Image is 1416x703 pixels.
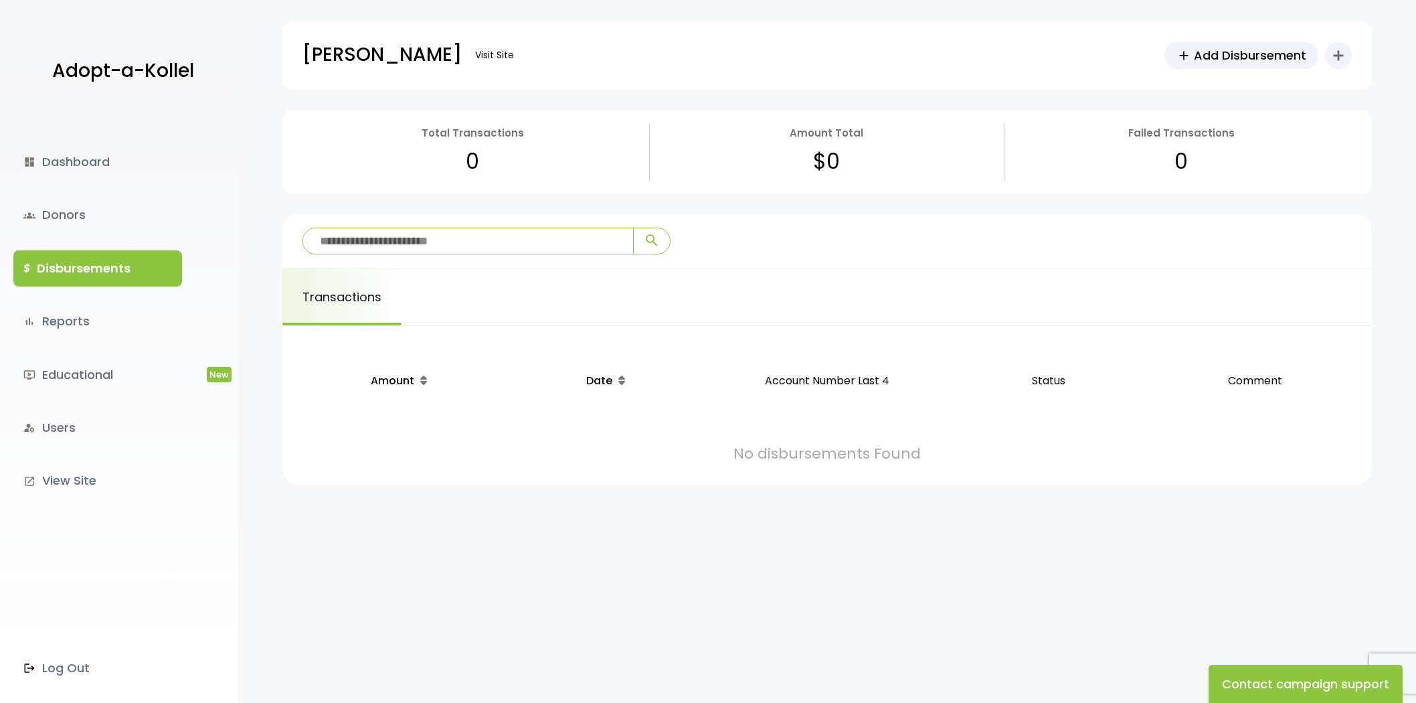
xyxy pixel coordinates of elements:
button: search [633,228,670,254]
a: groupsDonors [13,197,182,233]
p: Total Transactions [422,124,524,142]
td: No disbursements Found [296,422,1358,471]
span: Date [586,373,612,388]
p: 0 [1174,142,1188,181]
button: add [1325,42,1352,69]
a: Adopt-a-Kollel [46,39,194,104]
i: bar_chart [23,315,35,327]
i: dashboard [23,156,35,168]
span: New [207,367,232,382]
a: $Disbursements [13,250,182,287]
p: 0 [466,142,479,181]
p: $0 [813,142,840,181]
i: $ [23,259,30,279]
a: launchView Site [13,463,182,499]
p: Account Number Last 4 [714,358,940,404]
i: launch [23,475,35,487]
a: Visit Site [468,42,521,68]
p: Amount Total [790,124,863,142]
i: ondemand_video [23,369,35,381]
p: Failed Transactions [1128,124,1235,142]
p: Status [951,358,1146,404]
span: Add Disbursement [1194,46,1306,64]
a: manage_accountsUsers [13,410,182,446]
span: Amount [371,373,414,388]
a: bar_chartReports [13,303,182,339]
span: groups [23,210,35,222]
p: Comment [1158,358,1353,404]
button: Contact campaign support [1209,665,1403,703]
i: manage_accounts [23,422,35,434]
p: Adopt-a-Kollel [52,54,194,88]
a: dashboardDashboard [13,144,182,180]
a: addAdd Disbursement [1164,42,1318,69]
p: [PERSON_NAME] [302,38,462,72]
a: Log Out [13,650,182,686]
i: add [1330,48,1346,64]
span: search [644,232,660,248]
a: ondemand_videoEducationalNew [13,357,182,393]
span: add [1176,48,1191,63]
a: Transactions [282,268,402,325]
